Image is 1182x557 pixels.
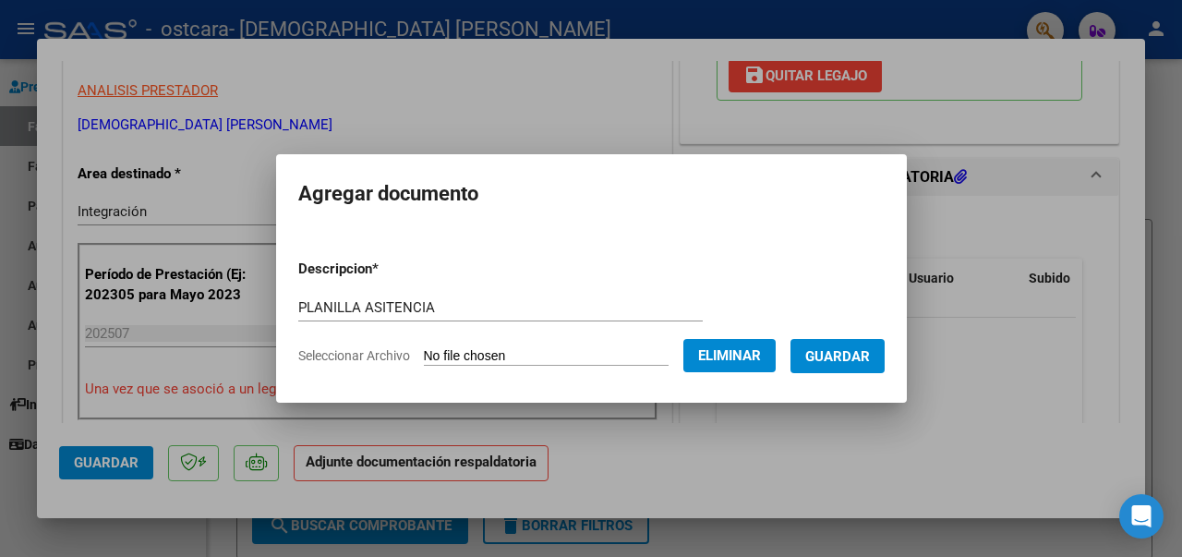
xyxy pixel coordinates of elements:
h2: Agregar documento [298,176,885,212]
div: Open Intercom Messenger [1119,494,1164,539]
span: Seleccionar Archivo [298,348,410,363]
button: Eliminar [683,339,776,372]
span: Guardar [805,348,870,365]
p: Descripcion [298,259,475,280]
button: Guardar [790,339,885,373]
span: Eliminar [698,347,761,364]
